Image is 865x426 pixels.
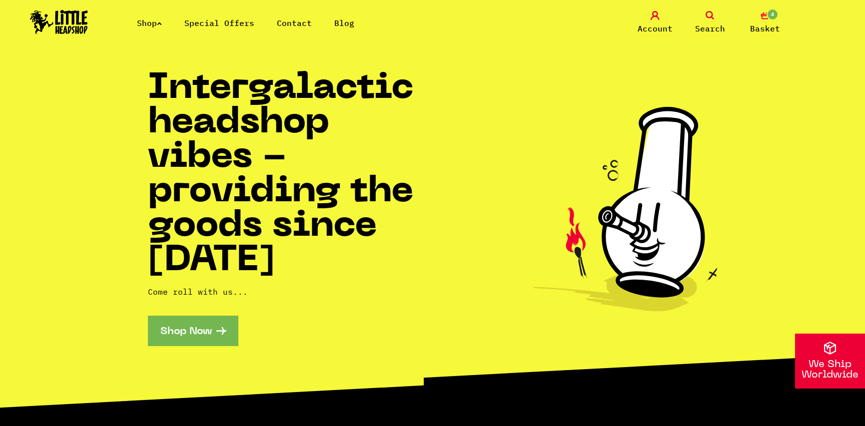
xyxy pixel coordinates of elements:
span: 4 [767,8,779,20]
a: Shop Now [148,316,238,346]
img: Little Head Shop Logo [30,10,88,34]
h1: Intergalactic headshop vibes - providing the goods since [DATE] [148,72,433,279]
span: Basket [750,22,780,34]
span: Search [695,22,725,34]
a: 4 Basket [740,11,790,34]
a: Shop [137,18,162,28]
a: Special Offers [184,18,254,28]
p: Come roll with us... [148,286,433,298]
span: Account [638,22,673,34]
a: Contact [277,18,312,28]
a: Blog [334,18,354,28]
p: We Ship Worldwide [795,360,865,381]
a: Search [685,11,735,34]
